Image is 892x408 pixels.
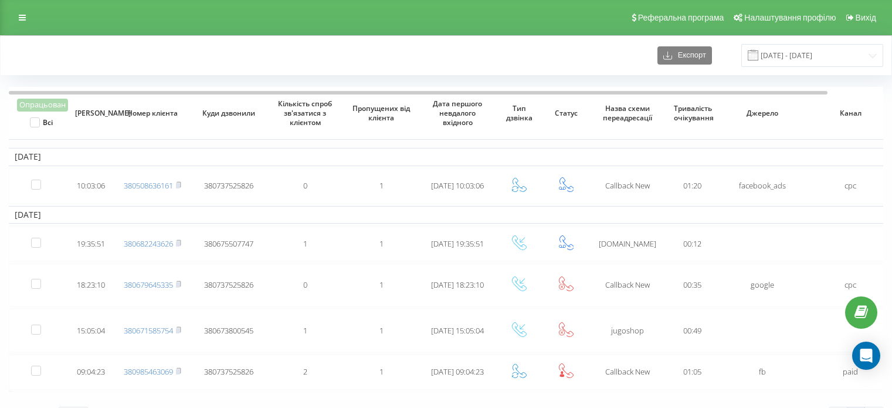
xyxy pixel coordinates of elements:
[379,279,384,290] span: 1
[666,226,718,261] td: 00:12
[379,180,384,191] span: 1
[204,279,253,290] span: 380737525826
[638,13,724,22] span: Реферальна програма
[431,238,484,249] span: [DATE] 19:35:51
[599,104,657,122] span: Назва схеми переадресації
[200,109,258,118] span: Куди дзвонили
[431,180,484,191] span: [DATE] 10:03:06
[503,104,535,122] span: Тип дзвінка
[303,279,307,290] span: 0
[67,264,114,306] td: 18:23:10
[67,355,114,390] td: 09:04:23
[352,104,411,122] span: Пропущених від клієнта
[379,325,384,336] span: 1
[303,366,307,377] span: 2
[204,238,253,249] span: 380675507747
[718,168,806,204] td: facebook_ads
[67,168,114,204] td: 10:03:06
[718,355,806,390] td: fb
[429,99,487,127] span: Дата першого невдалого вхідного
[124,238,173,249] a: 380682243626
[67,309,114,352] td: 15:05:04
[728,109,797,118] span: Джерело
[550,109,582,118] span: Статус
[589,355,666,390] td: Сallback New
[666,264,718,306] td: 00:35
[67,226,114,261] td: 19:35:51
[124,366,173,377] a: 380985463069
[589,309,666,352] td: jugoshop
[124,325,173,336] a: 380671585754
[124,180,173,191] a: 380508636161
[856,13,876,22] span: Вихід
[657,46,712,65] button: Експорт
[589,264,666,306] td: Сallback New
[431,366,484,377] span: [DATE] 09:04:23
[666,168,718,204] td: 01:20
[276,99,334,127] span: Кількість спроб зв'язатися з клієнтом
[124,109,182,118] span: Номер клієнта
[674,104,711,122] span: Тривалість очікування
[589,226,666,261] td: [DOMAIN_NAME]
[204,366,253,377] span: 380737525826
[379,366,384,377] span: 1
[672,51,706,60] span: Експорт
[852,342,880,370] div: Open Intercom Messenger
[379,238,384,249] span: 1
[816,109,885,118] span: Канал
[204,325,253,336] span: 380673800545
[718,264,806,306] td: google
[431,279,484,290] span: [DATE] 18:23:10
[666,309,718,352] td: 00:49
[431,325,484,336] span: [DATE] 15:05:04
[124,279,173,290] a: 380679645335
[204,180,253,191] span: 380737525826
[30,117,53,127] label: Всі
[303,325,307,336] span: 1
[303,238,307,249] span: 1
[744,13,836,22] span: Налаштування профілю
[303,180,307,191] span: 0
[666,355,718,390] td: 01:05
[75,109,107,118] span: [PERSON_NAME]
[589,168,666,204] td: Сallback New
